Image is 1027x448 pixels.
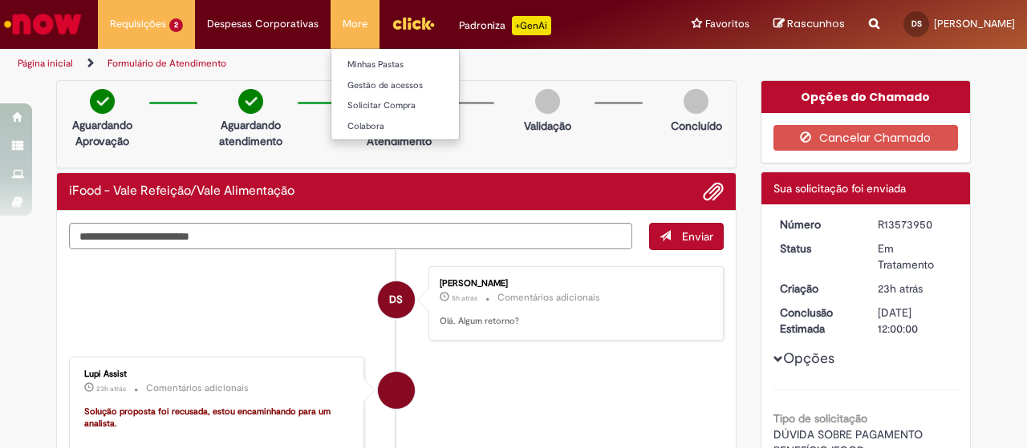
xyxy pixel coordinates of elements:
span: Sua solicitação foi enviada [773,181,906,196]
ul: More [331,48,460,140]
span: More [343,16,367,32]
span: DS [911,18,922,29]
img: ServiceNow [2,8,84,40]
p: Validação [524,118,571,134]
ul: Trilhas de página [12,49,672,79]
a: Página inicial [18,57,73,70]
div: 28/09/2025 13:50:51 [878,281,952,297]
span: Despesas Corporativas [207,16,319,32]
img: click_logo_yellow_360x200.png [392,11,435,35]
span: Requisições [110,16,166,32]
div: Debora Alves Martins Dos Santos [378,281,415,318]
small: Comentários adicionais [497,291,600,305]
time: 29/09/2025 08:05:31 [452,293,477,303]
h2: iFood - Vale Refeição/Vale Alimentação Histórico de tíquete [69,184,294,199]
a: Solicitar Compra [331,97,508,115]
a: Formulário de Atendimento [108,57,226,70]
div: [PERSON_NAME] [440,279,707,289]
p: Aguardando Aprovação [63,117,141,149]
button: Adicionar anexos [703,181,724,202]
span: 23h atrás [878,281,923,296]
p: Concluído [671,118,722,134]
textarea: Digite sua mensagem aqui... [69,223,632,249]
dt: Conclusão Estimada [768,305,867,337]
img: check-circle-green.png [238,89,263,114]
a: Minhas Pastas [331,56,508,74]
button: Cancelar Chamado [773,125,959,151]
span: DS [389,281,403,319]
span: 23h atrás [96,384,126,394]
div: Lupi Assist [84,369,351,379]
time: 28/09/2025 13:51:58 [96,384,126,394]
div: Padroniza [459,16,551,35]
dt: Status [768,240,867,256]
span: 5h atrás [452,293,477,303]
dt: Criação [768,281,867,297]
a: Gestão de acessos [331,77,508,95]
p: Olá. Algum retorno? [440,315,707,328]
dt: Número [768,216,867,232]
div: R13573950 [878,216,952,232]
img: img-circle-grey.png [535,89,560,114]
a: Rascunhos [773,17,845,32]
p: Aguardando atendimento [212,117,290,149]
div: Em Tratamento [878,240,952,272]
span: Enviar [682,229,713,244]
b: Tipo de solicitação [773,411,867,426]
div: Opções do Chamado [761,81,971,113]
p: +GenAi [512,16,551,35]
div: Lupi Assist [378,372,415,409]
time: 28/09/2025 13:50:51 [878,281,923,296]
span: 2 [169,18,183,32]
font: Solução proposta foi recusada, estou encaminhando para um analista. [84,406,333,430]
div: [DATE] 12:00:00 [878,305,952,337]
a: Colabora [331,118,508,135]
span: [PERSON_NAME] [934,17,1015,30]
small: Comentários adicionais [146,381,249,395]
span: Favoritos [705,16,749,32]
span: Rascunhos [787,16,845,31]
img: img-circle-grey.png [684,89,708,114]
img: check-circle-green.png [90,89,115,114]
button: Enviar [649,223,724,250]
